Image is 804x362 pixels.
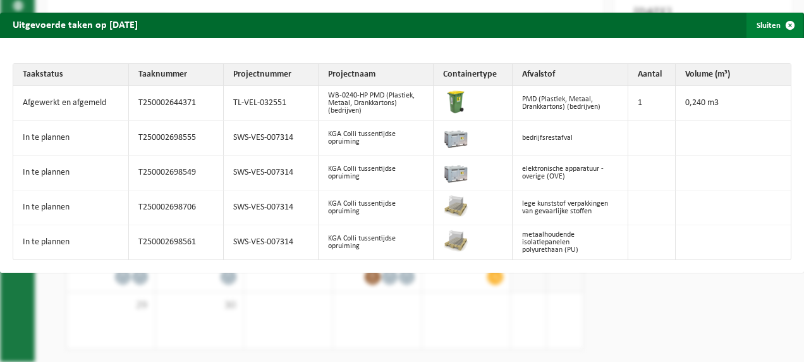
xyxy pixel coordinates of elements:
td: SWS-VES-007314 [224,225,319,259]
button: Sluiten [746,13,803,38]
img: LP-PA-00000-WDN-11 [443,228,468,254]
td: SWS-VES-007314 [224,121,319,156]
td: In te plannen [13,225,129,259]
td: T250002698555 [129,121,224,156]
td: elektronische apparatuur - overige (OVE) [513,156,628,190]
td: T250002698549 [129,156,224,190]
td: PMD (Plastiek, Metaal, Drankkartons) (bedrijven) [513,86,628,121]
img: PB-LB-0680-HPE-GY-11 [443,159,468,184]
td: In te plannen [13,156,129,190]
td: WB-0240-HP PMD (Plastiek, Metaal, Drankkartons) (bedrijven) [319,86,434,121]
img: LP-PA-00000-WDN-11 [443,194,468,219]
td: T250002698706 [129,190,224,225]
th: Projectnummer [224,64,319,86]
td: KGA Colli tussentijdse opruiming [319,156,434,190]
th: Containertype [434,64,513,86]
th: Volume (m³) [676,64,791,86]
img: PB-LB-0680-HPE-GY-11 [443,124,468,149]
td: Afgewerkt en afgemeld [13,86,129,121]
th: Projectnaam [319,64,434,86]
th: Taakstatus [13,64,129,86]
td: metaalhoudende isolatiepanelen polyurethaan (PU) [513,225,628,259]
td: KGA Colli tussentijdse opruiming [319,121,434,156]
td: 1 [628,86,676,121]
td: T250002698561 [129,225,224,259]
td: In te plannen [13,190,129,225]
td: KGA Colli tussentijdse opruiming [319,190,434,225]
td: KGA Colli tussentijdse opruiming [319,225,434,259]
td: T250002644371 [129,86,224,121]
td: In te plannen [13,121,129,156]
td: SWS-VES-007314 [224,156,319,190]
td: bedrijfsrestafval [513,121,628,156]
td: 0,240 m3 [676,86,791,121]
img: WB-0240-HPE-GN-50 [443,89,468,115]
td: TL-VEL-032551 [224,86,319,121]
th: Afvalstof [513,64,628,86]
td: SWS-VES-007314 [224,190,319,225]
th: Taaknummer [129,64,224,86]
td: lege kunststof verpakkingen van gevaarlijke stoffen [513,190,628,225]
th: Aantal [628,64,676,86]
